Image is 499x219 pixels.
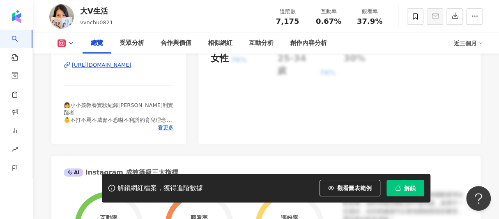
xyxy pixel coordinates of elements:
[454,37,483,50] div: 近三個月
[11,141,18,160] span: rise
[80,19,113,26] span: vvnchu0821
[320,180,380,196] button: 觀看圖表範例
[290,38,327,48] div: 創作內容分析
[64,168,83,177] div: AI
[11,30,28,62] a: search
[91,38,103,48] div: 總覽
[316,17,341,26] span: 0.67%
[10,10,23,23] img: logo icon
[337,185,372,191] span: 觀看圖表範例
[49,4,74,29] img: KOL Avatar
[208,38,232,48] div: 相似網紅
[211,52,229,65] div: 女性
[249,38,274,48] div: 互動分析
[64,168,178,177] div: Instagram 成效等級三大指標
[64,61,174,69] a: [URL][DOMAIN_NAME]
[117,184,203,193] div: 解鎖網紅檔案，獲得進階數據
[158,124,174,131] span: 看更多
[80,6,113,16] div: 大V生活
[161,38,191,48] div: 合作與價值
[386,180,424,196] button: 解鎖
[272,7,303,16] div: 追蹤數
[64,102,173,146] span: 👩小小孩教養實驗紀錄[PERSON_NAME]利實踐者 👶不打不罵不威脅不恐嚇不利誘的育兒理念 🏠收納控、30分鐘一桌菜 🔍Facebook：大V生活 ⬇️更多教養與好物團購⬇️
[404,185,416,191] span: 解鎖
[357,17,382,26] span: 37.9%
[72,61,131,69] div: [URL][DOMAIN_NAME]
[354,7,385,16] div: 觀看率
[120,38,144,48] div: 受眾分析
[276,17,299,26] span: 7,175
[313,7,344,16] div: 互動率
